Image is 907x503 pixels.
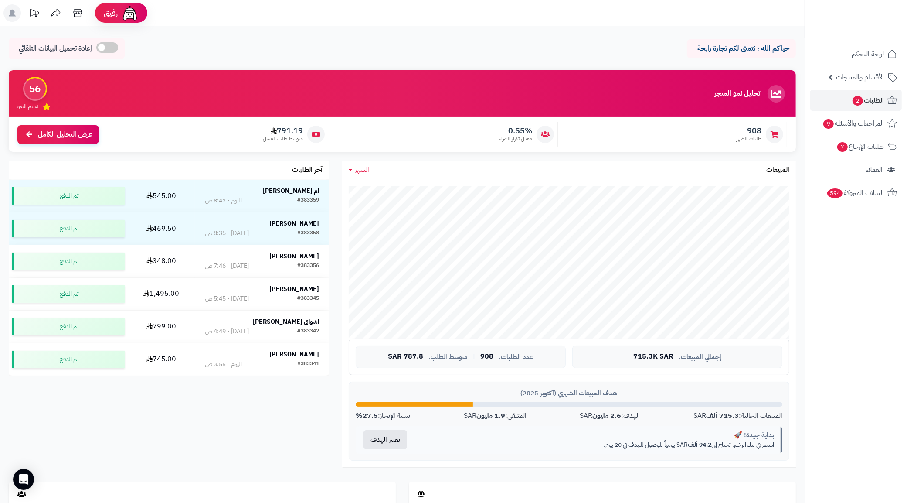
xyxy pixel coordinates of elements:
span: | [473,353,476,360]
td: 745.00 [128,343,195,376]
span: الشهر [355,164,369,175]
a: الطلبات2 [810,90,902,111]
a: عرض التحليل الكامل [17,125,99,144]
h3: تحليل نمو المتجر [714,90,760,98]
span: 0.55% [499,126,532,136]
a: السلات المتروكة594 [810,182,902,203]
span: لوحة التحكم [852,48,884,60]
div: [DATE] - 4:49 ص [205,327,249,336]
div: تم الدفع [12,220,125,237]
div: المتبقي: SAR [464,411,527,421]
img: logo-2.png [848,21,899,40]
div: نسبة الإنجاز: [356,411,410,421]
div: [DATE] - 7:46 ص [205,262,249,270]
span: 787.8 SAR [388,353,424,361]
h3: المبيعات [766,166,789,174]
div: هدف المبيعات الشهري (أكتوبر 2025) [356,389,782,398]
div: اليوم - 8:42 ص [205,196,242,205]
div: تم الدفع [12,253,125,270]
div: تم الدفع [12,285,125,303]
span: المراجعات والأسئلة [822,117,884,130]
td: 348.00 [128,245,195,277]
span: تقييم النمو [17,103,38,110]
div: #383359 [297,196,319,205]
span: الأقسام والمنتجات [836,71,884,83]
span: 908 [481,353,494,361]
div: #383356 [297,262,319,270]
strong: [PERSON_NAME] [269,284,319,294]
span: 791.19 [263,126,303,136]
td: 799.00 [128,311,195,343]
td: 1,495.00 [128,278,195,310]
span: متوسط طلب العميل [263,135,303,143]
span: 908 [736,126,761,136]
h3: آخر الطلبات [292,166,323,174]
strong: [PERSON_NAME] [269,252,319,261]
div: تم الدفع [12,318,125,335]
td: 545.00 [128,180,195,212]
img: ai-face.png [121,4,139,22]
strong: [PERSON_NAME] [269,219,319,228]
div: [DATE] - 5:45 ص [205,294,249,303]
span: معدل تكرار الشراء [499,135,532,143]
div: بداية جيدة! 🚀 [421,431,774,440]
div: #383345 [297,294,319,303]
span: 9 [823,119,834,129]
span: رفيق [104,8,118,18]
button: تغيير الهدف [363,430,407,449]
strong: 1.9 مليون [476,411,505,421]
strong: 715.3 ألف [706,411,739,421]
span: عرض التحليل الكامل [38,130,92,140]
a: العملاء [810,159,902,180]
span: عدد الطلبات: [499,353,533,361]
span: إعادة تحميل البيانات التلقائي [19,44,92,54]
span: متوسط الطلب: [429,353,468,361]
div: تم الدفع [12,187,125,205]
span: طلبات الشهر [736,135,761,143]
span: 7 [837,142,848,152]
div: #383358 [297,229,319,238]
a: لوحة التحكم [810,44,902,65]
span: السلات المتروكة [826,187,884,199]
span: 2 [853,96,863,106]
div: المبيعات الحالية: SAR [693,411,782,421]
a: المراجعات والأسئلة9 [810,113,902,134]
strong: اشواق [PERSON_NAME] [253,317,319,326]
td: 469.50 [128,212,195,245]
strong: 2.6 مليون [592,411,621,421]
span: العملاء [866,164,883,176]
div: #383341 [297,360,319,369]
strong: 27.5% [356,411,378,421]
strong: 94.2 ألف [688,440,711,449]
span: إجمالي المبيعات: [679,353,721,361]
p: حياكم الله ، نتمنى لكم تجارة رابحة [693,44,789,54]
div: [DATE] - 8:35 ص [205,229,249,238]
div: اليوم - 3:55 ص [205,360,242,369]
span: طلبات الإرجاع [836,140,884,153]
div: تم الدفع [12,351,125,368]
span: 594 [827,188,843,198]
div: Open Intercom Messenger [13,469,34,490]
div: الهدف: SAR [580,411,640,421]
a: الشهر [349,165,369,175]
div: #383342 [297,327,319,336]
span: 715.3K SAR [633,353,673,361]
p: استمر في بناء الزخم. تحتاج إلى SAR يومياً للوصول للهدف في 20 يوم. [421,441,774,449]
strong: ام [PERSON_NAME] [263,186,319,195]
a: طلبات الإرجاع7 [810,136,902,157]
span: الطلبات [852,94,884,106]
strong: [PERSON_NAME] [269,350,319,359]
a: تحديثات المنصة [23,4,45,24]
